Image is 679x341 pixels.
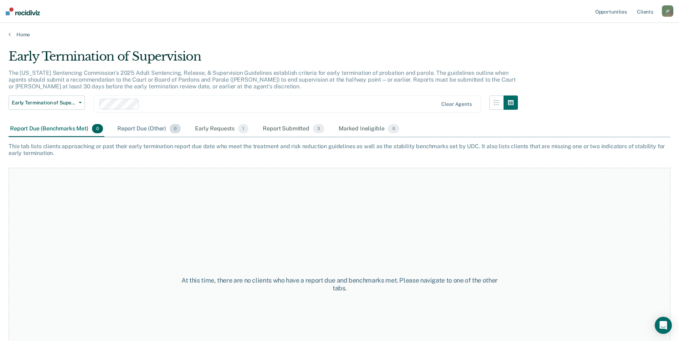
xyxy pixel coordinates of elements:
div: Early Termination of Supervision [9,49,518,69]
div: At this time, there are no clients who have a report due and benchmarks met. Please navigate to o... [174,277,505,292]
div: Clear agents [441,101,472,107]
div: Open Intercom Messenger [655,317,672,334]
span: Early Termination of Supervision [12,100,76,106]
div: Report Due (Benchmarks Met)0 [9,121,104,137]
div: Marked Ineligible0 [337,121,401,137]
span: 0 [92,124,103,133]
div: This tab lists clients approaching or past their early termination report due date who meet the t... [9,143,670,156]
img: Recidiviz [6,7,40,15]
div: J P [662,5,673,17]
span: 0 [388,124,399,133]
a: Home [9,31,670,38]
span: 1 [238,124,248,133]
div: Report Due (Other)0 [116,121,182,137]
span: 0 [170,124,181,133]
p: The [US_STATE] Sentencing Commission’s 2025 Adult Sentencing, Release, & Supervision Guidelines e... [9,69,516,90]
div: Report Submitted3 [261,121,326,137]
button: Early Termination of Supervision [9,95,85,110]
span: 3 [313,124,324,133]
div: Early Requests1 [194,121,250,137]
button: JP [662,5,673,17]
